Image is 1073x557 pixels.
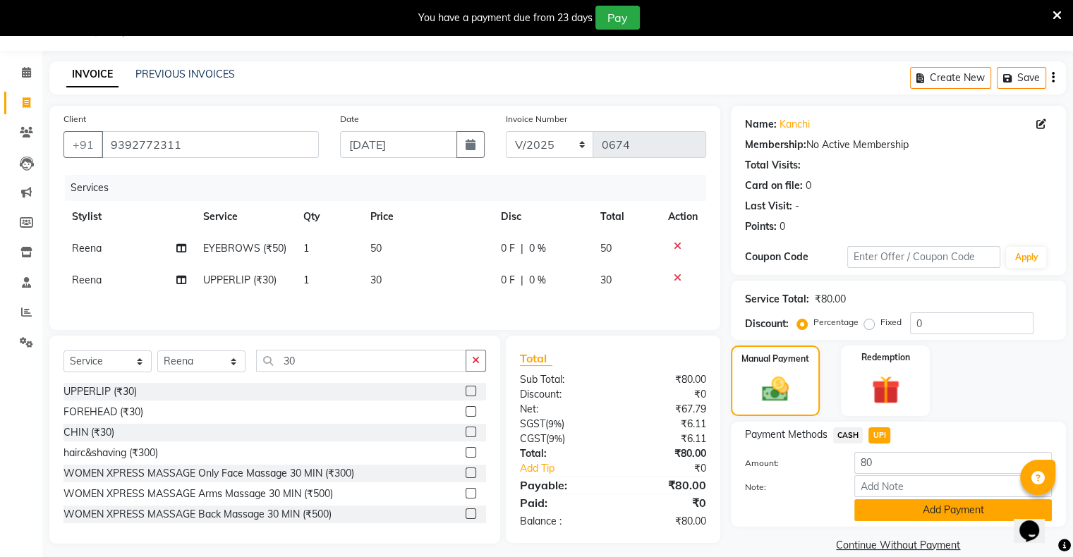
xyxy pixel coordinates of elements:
[370,242,382,255] span: 50
[613,402,717,417] div: ₹67.79
[734,457,844,470] label: Amount:
[529,273,546,288] span: 0 %
[595,6,640,30] button: Pay
[509,514,613,529] div: Balance :
[203,242,286,255] span: EYEBROWS (₹50)
[295,201,362,233] th: Qty
[549,433,562,444] span: 9%
[63,405,143,420] div: FOREHEAD (₹30)
[63,446,158,460] div: hairc&shaving (₹300)
[506,113,567,126] label: Invoice Number
[72,242,102,255] span: Reena
[509,372,613,387] div: Sub Total:
[509,477,613,494] div: Payable:
[861,351,910,364] label: Redemption
[520,417,545,430] span: SGST
[509,417,613,431] div: ( )
[303,242,309,255] span: 1
[813,316,859,329] label: Percentage
[63,466,354,481] div: WOMEN XPRESS MASSAGE Only Face Massage 30 MIN (₹300)
[868,427,890,443] span: UPI
[63,384,137,399] div: UPPERLIP (₹30)
[854,452,1052,474] input: Amount
[745,219,777,234] div: Points:
[65,175,717,201] div: Services
[613,494,717,511] div: ₹0
[780,219,785,234] div: 0
[509,431,613,446] div: ( )
[833,427,863,443] span: CASH
[795,199,799,214] div: -
[613,417,717,431] div: ₹6.11
[745,178,803,193] div: Card on file:
[745,199,792,214] div: Last Visit:
[745,137,1052,152] div: No Active Membership
[509,494,613,511] div: Paid:
[660,201,706,233] th: Action
[509,461,630,476] a: Add Tip
[521,241,523,256] span: |
[102,131,319,158] input: Search by Name/Mobile/Email/Code
[501,273,515,288] span: 0 F
[745,427,828,442] span: Payment Methods
[741,353,809,365] label: Manual Payment
[815,292,846,307] div: ₹80.00
[600,274,612,286] span: 30
[520,432,546,445] span: CGST
[63,201,195,233] th: Stylist
[362,201,492,233] th: Price
[854,475,1052,497] input: Add Note
[780,117,810,132] a: Kanchi
[509,387,613,402] div: Discount:
[1006,247,1046,268] button: Apply
[1014,501,1059,543] iframe: chat widget
[613,431,717,446] div: ₹6.11
[613,514,717,529] div: ₹80.00
[745,158,801,173] div: Total Visits:
[997,67,1046,89] button: Save
[72,274,102,286] span: Reena
[492,201,592,233] th: Disc
[910,67,991,89] button: Create New
[63,507,332,522] div: WOMEN XPRESS MASSAGE Back Massage 30 MIN (₹500)
[509,446,613,461] div: Total:
[256,350,466,372] input: Search or Scan
[854,499,1052,521] button: Add Payment
[501,241,515,256] span: 0 F
[370,274,382,286] span: 30
[529,241,546,256] span: 0 %
[613,372,717,387] div: ₹80.00
[745,292,809,307] div: Service Total:
[195,201,295,233] th: Service
[880,316,902,329] label: Fixed
[863,372,909,408] img: _gift.svg
[753,374,797,405] img: _cash.svg
[135,68,235,80] a: PREVIOUS INVOICES
[745,117,777,132] div: Name:
[630,461,716,476] div: ₹0
[521,273,523,288] span: |
[734,481,844,494] label: Note:
[340,113,359,126] label: Date
[600,242,612,255] span: 50
[847,246,1001,268] input: Enter Offer / Coupon Code
[745,137,806,152] div: Membership:
[592,201,660,233] th: Total
[613,446,717,461] div: ₹80.00
[63,113,86,126] label: Client
[63,425,114,440] div: CHIN (₹30)
[303,274,309,286] span: 1
[203,274,277,286] span: UPPERLIP (₹30)
[745,250,847,264] div: Coupon Code
[520,351,552,366] span: Total
[509,402,613,417] div: Net:
[734,538,1063,553] a: Continue Without Payment
[548,418,562,429] span: 9%
[63,486,333,501] div: WOMEN XPRESS MASSAGE Arms Massage 30 MIN (₹500)
[806,178,811,193] div: 0
[66,62,119,87] a: INVOICE
[613,477,717,494] div: ₹80.00
[63,131,103,158] button: +91
[745,317,789,331] div: Discount:
[418,11,593,25] div: You have a payment due from 23 days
